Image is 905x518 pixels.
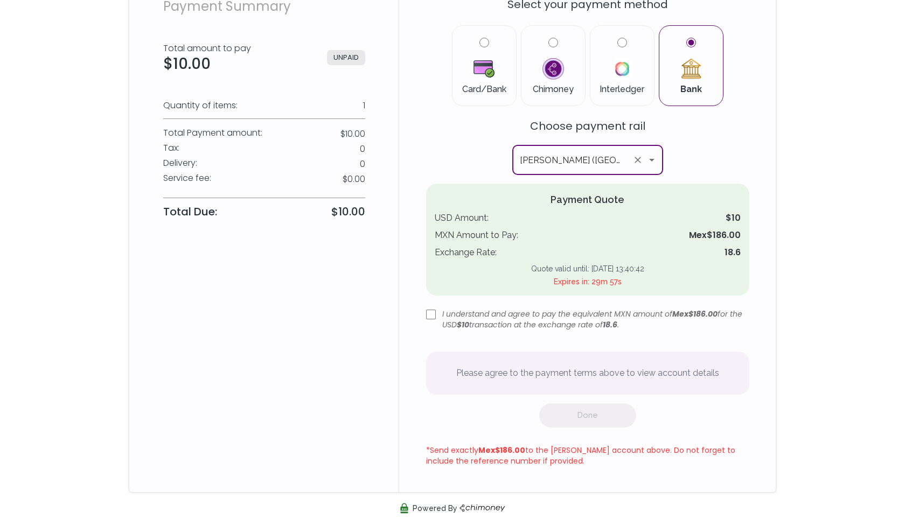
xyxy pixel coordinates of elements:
[551,192,624,207] h3: Payment Quote
[689,229,741,242] span: Mex$ 186.00
[435,246,497,259] span: Exchange Rate:
[617,38,627,47] input: InterledgerInterledger
[479,38,489,47] input: Card/BankCard/Bank
[527,263,649,274] p: Quote valid until: [DATE] 13:40:42
[360,158,365,171] p: 0
[611,58,633,80] img: Interledger
[542,58,564,80] img: Chimoney
[163,55,251,73] h3: $10.00
[426,445,749,466] p: *Send exactly to the [PERSON_NAME] account above. Do not forget to include the reference number i...
[554,276,622,287] span: Expires in: 29m 57s
[599,38,645,94] label: Interledger
[680,58,702,80] img: Bank
[603,319,617,330] strong: 18.6
[548,38,558,47] input: ChimoneyChimoney
[163,142,179,155] p: Tax :
[668,38,714,94] label: Bank
[644,152,659,167] button: Open
[478,445,525,456] strong: Mex$ 186.00
[530,38,576,94] label: Chimoney
[163,157,197,170] p: Delivery :
[457,319,469,330] strong: $ 10
[726,212,741,225] span: $ 10
[474,58,494,80] img: Card/Bank
[163,204,217,220] p: Total Due:
[435,212,489,225] span: USD Amount:
[725,246,741,259] span: 18.6
[630,152,645,167] button: Clear
[672,309,718,319] strong: Mex$ 186.00
[327,50,365,65] span: UNPAID
[163,42,251,55] p: Total amount to pay
[461,38,507,94] label: Card/Bank
[163,127,262,139] p: Total Payment amount :
[512,118,663,134] p: Choose payment rail
[435,229,518,242] span: MXN Amount to Pay:
[456,367,719,380] p: Please agree to the payment terms above to view account details
[442,309,749,330] p: I understand and agree to pay the equivalent MXN amount of for the USD transaction at the exchang...
[331,204,365,219] p: $10.00
[340,128,365,141] p: $10.00
[686,38,696,47] input: BankBank
[163,172,211,185] p: Service fee :
[343,173,365,186] p: $0.00
[363,99,365,112] p: 1
[360,143,365,156] p: 0
[163,99,238,112] p: Quantity of items:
